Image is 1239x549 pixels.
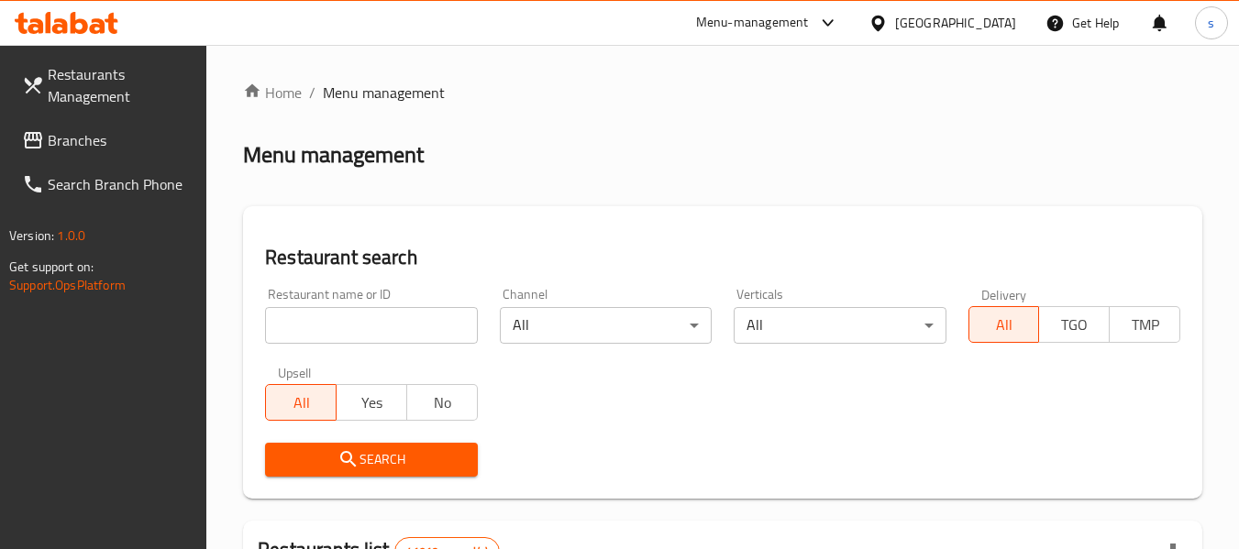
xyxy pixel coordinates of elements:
[48,129,193,151] span: Branches
[1046,312,1102,338] span: TGO
[9,224,54,247] span: Version:
[415,390,470,416] span: No
[977,312,1033,338] span: All
[696,12,809,34] div: Menu-management
[48,63,193,107] span: Restaurants Management
[9,255,94,279] span: Get support on:
[280,448,462,471] span: Search
[243,82,1202,104] nav: breadcrumb
[344,390,400,416] span: Yes
[406,384,478,421] button: No
[7,52,207,118] a: Restaurants Management
[309,82,315,104] li: /
[1208,13,1214,33] span: s
[265,384,337,421] button: All
[273,390,329,416] span: All
[57,224,85,247] span: 1.0.0
[265,307,477,344] input: Search for restaurant name or ID..
[265,443,477,477] button: Search
[1109,306,1180,343] button: TMP
[265,244,1180,271] h2: Restaurant search
[7,162,207,206] a: Search Branch Phone
[981,288,1027,301] label: Delivery
[500,307,712,344] div: All
[968,306,1040,343] button: All
[7,118,207,162] a: Branches
[734,307,946,344] div: All
[243,140,424,170] h2: Menu management
[243,82,302,104] a: Home
[48,173,193,195] span: Search Branch Phone
[895,13,1016,33] div: [GEOGRAPHIC_DATA]
[336,384,407,421] button: Yes
[1117,312,1173,338] span: TMP
[1038,306,1110,343] button: TGO
[323,82,445,104] span: Menu management
[278,366,312,379] label: Upsell
[9,273,126,297] a: Support.OpsPlatform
